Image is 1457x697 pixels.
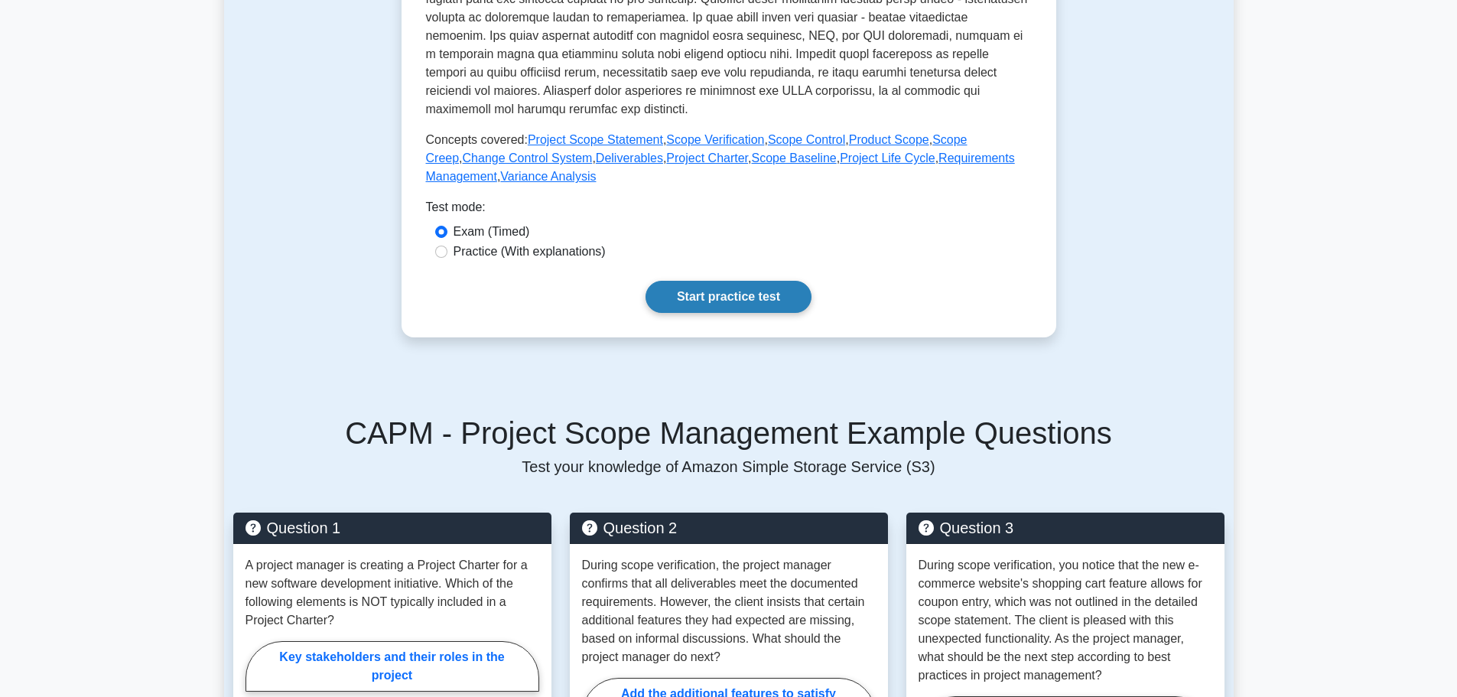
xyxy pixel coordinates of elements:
h5: Question 2 [582,519,876,537]
p: Test your knowledge of Amazon Simple Storage Service (S3) [233,458,1224,476]
a: Scope Verification [666,133,764,146]
a: Change Control System [463,151,593,164]
a: Variance Analysis [500,170,596,183]
a: Project Scope Statement [528,133,663,146]
a: Deliverables [596,151,663,164]
div: Test mode: [426,198,1032,223]
h5: Question 3 [919,519,1212,537]
p: A project manager is creating a Project Charter for a new software development initiative. Which ... [246,556,539,630]
p: During scope verification, the project manager confirms that all deliverables meet the documented... [582,556,876,666]
a: Project Charter [666,151,748,164]
label: Practice (With explanations) [454,243,606,261]
label: Exam (Timed) [454,223,530,241]
a: Project Life Cycle [840,151,935,164]
a: Scope Baseline [752,151,837,164]
p: During scope verification, you notice that the new e-commerce website's shopping cart feature all... [919,556,1212,685]
a: Start practice test [646,281,811,313]
h5: CAPM - Project Scope Management Example Questions [233,415,1224,451]
label: Key stakeholders and their roles in the project [246,641,539,692]
p: Concepts covered: , , , , , , , , , , , [426,131,1032,186]
a: Product Scope [849,133,929,146]
a: Scope Control [768,133,845,146]
h5: Question 1 [246,519,539,537]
